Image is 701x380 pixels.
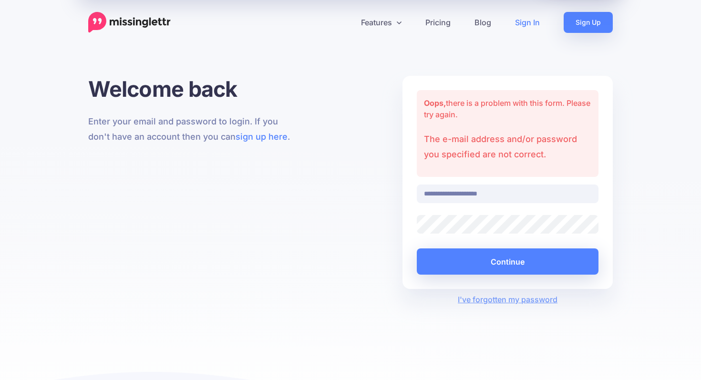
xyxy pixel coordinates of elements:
p: Enter your email and password to login. If you don't have an account then you can . [88,114,299,144]
strong: Oops, [424,98,446,108]
a: Blog [463,12,503,33]
h1: Welcome back [88,76,299,102]
a: Sign Up [564,12,613,33]
a: I've forgotten my password [458,295,557,304]
a: Sign In [503,12,552,33]
a: Pricing [413,12,463,33]
a: sign up here [236,132,288,142]
p: The e-mail address and/or password you specified are not correct. [424,132,591,162]
button: Continue [417,248,598,275]
a: Features [349,12,413,33]
div: there is a problem with this form. Please try again. [417,90,598,177]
